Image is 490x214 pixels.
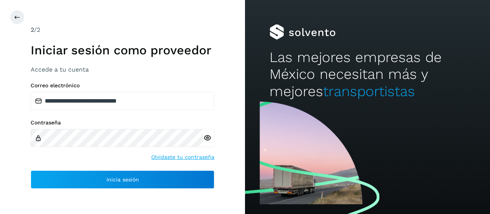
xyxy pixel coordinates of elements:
h3: Accede a tu cuenta [31,66,214,73]
a: Olvidaste tu contraseña [151,153,214,161]
span: 2 [31,26,34,33]
div: /2 [31,25,214,34]
span: transportistas [323,83,415,100]
label: Correo electrónico [31,82,214,89]
h2: Las mejores empresas de México necesitan más y mejores [269,49,465,100]
span: Inicia sesión [106,177,139,182]
h1: Iniciar sesión como proveedor [31,43,214,57]
button: Inicia sesión [31,170,214,189]
label: Contraseña [31,119,214,126]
